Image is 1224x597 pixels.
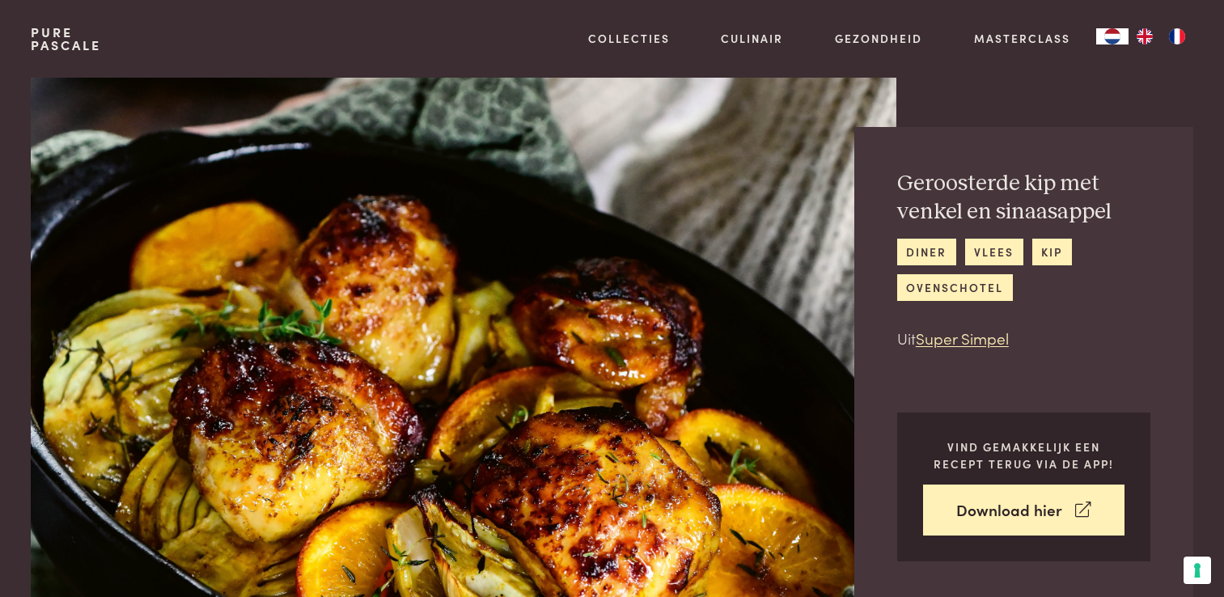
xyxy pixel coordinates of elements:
[897,170,1150,226] h2: Geroosterde kip met venkel en sinaasappel
[897,239,956,265] a: diner
[965,239,1023,265] a: vlees
[1096,28,1129,44] div: Language
[923,438,1124,472] p: Vind gemakkelijk een recept terug via de app!
[1096,28,1193,44] aside: Language selected: Nederlands
[1184,557,1211,584] button: Uw voorkeuren voor toestemming voor trackingtechnologieën
[835,30,922,47] a: Gezondheid
[897,327,1150,350] p: Uit
[897,274,1013,301] a: ovenschotel
[588,30,670,47] a: Collecties
[721,30,783,47] a: Culinair
[31,26,101,52] a: PurePascale
[1096,28,1129,44] a: NL
[1129,28,1193,44] ul: Language list
[916,327,1009,349] a: Super Simpel
[1129,28,1161,44] a: EN
[31,78,896,597] img: Geroosterde kip met venkel en sinaasappel
[1032,239,1072,265] a: kip
[923,485,1124,536] a: Download hier
[974,30,1070,47] a: Masterclass
[1161,28,1193,44] a: FR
